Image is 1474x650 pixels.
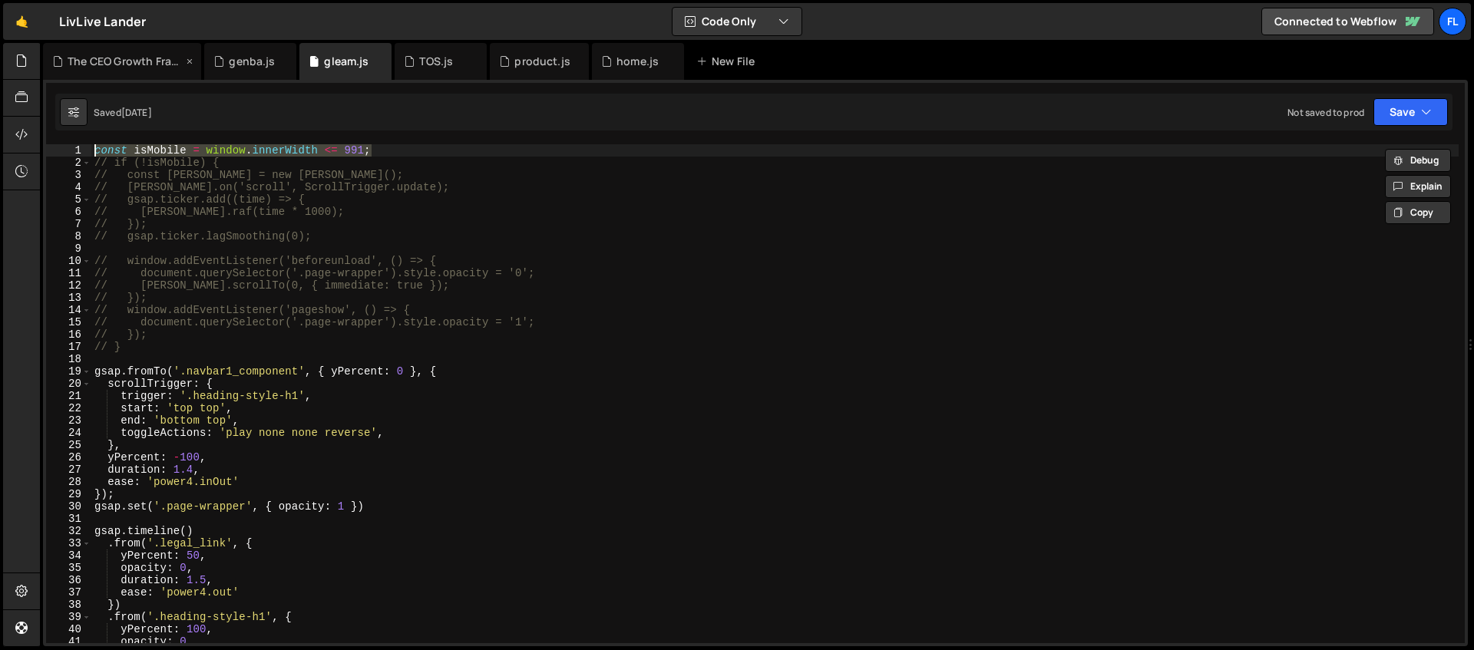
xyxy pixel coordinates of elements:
[46,292,91,304] div: 13
[229,54,275,69] div: genba.js
[46,414,91,427] div: 23
[1287,106,1364,119] div: Not saved to prod
[46,243,91,255] div: 9
[46,549,91,562] div: 34
[46,451,91,464] div: 26
[46,378,91,390] div: 20
[46,476,91,488] div: 28
[46,611,91,623] div: 39
[46,267,91,279] div: 11
[514,54,570,69] div: product.js
[673,8,801,35] button: Code Only
[46,402,91,414] div: 22
[46,635,91,648] div: 41
[46,513,91,525] div: 31
[1385,201,1451,224] button: Copy
[59,12,146,31] div: LivLive Lander
[46,623,91,635] div: 40
[46,574,91,586] div: 36
[46,427,91,439] div: 24
[46,464,91,476] div: 27
[46,525,91,537] div: 32
[46,144,91,157] div: 1
[46,365,91,378] div: 19
[46,218,91,230] div: 7
[46,206,91,218] div: 6
[121,106,152,119] div: [DATE]
[3,3,41,40] a: 🤙
[68,54,183,69] div: The CEO Growth Framework.js
[46,255,91,267] div: 10
[1385,149,1451,172] button: Debug
[1385,175,1451,198] button: Explain
[46,353,91,365] div: 18
[46,586,91,599] div: 37
[1373,98,1448,126] button: Save
[324,54,368,69] div: gleam.js
[46,181,91,193] div: 4
[46,328,91,341] div: 16
[46,488,91,500] div: 29
[46,316,91,328] div: 15
[419,54,453,69] div: TOS.js
[616,54,659,69] div: home.js
[1261,8,1434,35] a: Connected to Webflow
[94,106,152,119] div: Saved
[696,54,761,69] div: New File
[46,169,91,181] div: 3
[46,193,91,206] div: 5
[46,304,91,316] div: 14
[46,341,91,353] div: 17
[46,599,91,611] div: 38
[46,230,91,243] div: 8
[46,537,91,549] div: 33
[46,157,91,169] div: 2
[1439,8,1466,35] a: Fl
[46,500,91,513] div: 30
[46,562,91,574] div: 35
[46,279,91,292] div: 12
[46,390,91,402] div: 21
[46,439,91,451] div: 25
